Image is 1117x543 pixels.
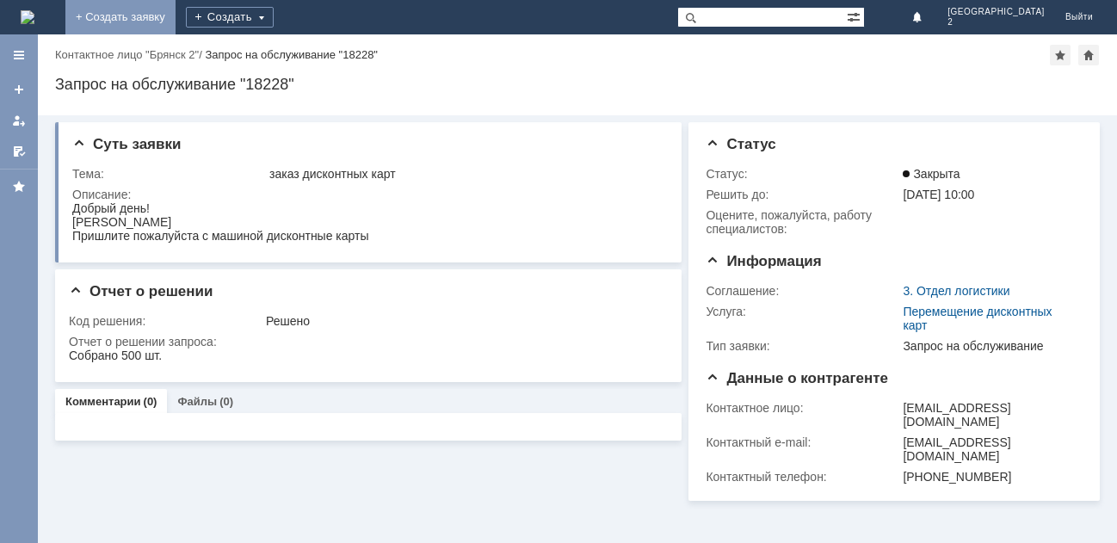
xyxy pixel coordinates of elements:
div: Добавить в избранное [1050,45,1071,65]
div: Тип заявки: [706,339,899,353]
div: Контактный e-mail: [706,435,899,449]
div: Решить до: [706,188,899,201]
div: Запрос на обслуживание "18228" [205,48,378,61]
div: [PHONE_NUMBER] [903,470,1075,484]
div: Контактное лицо: [706,401,899,415]
a: Создать заявку [5,76,33,103]
span: Информация [706,253,821,269]
span: 2 [947,17,1045,28]
span: Данные о контрагенте [706,370,888,386]
div: Контактный телефон: [706,470,899,484]
div: (0) [144,395,157,408]
a: Комментарии [65,395,141,408]
img: logo [21,10,34,24]
div: Отчет о решении запроса: [69,335,662,349]
div: Соглашение: [706,284,899,298]
div: Сделать домашней страницей [1078,45,1099,65]
div: [EMAIL_ADDRESS][DOMAIN_NAME] [903,401,1075,429]
div: Решено [266,314,658,328]
a: Файлы [177,395,217,408]
div: [EMAIL_ADDRESS][DOMAIN_NAME] [903,435,1075,463]
span: Отчет о решении [69,283,213,299]
a: Контактное лицо "Брянск 2" [55,48,199,61]
span: Закрыта [903,167,960,181]
div: (0) [219,395,233,408]
div: Oцените, пожалуйста, работу специалистов: [706,208,899,236]
div: Создать [186,7,274,28]
a: 3. Отдел логистики [903,284,1009,298]
div: / [55,48,205,61]
span: [GEOGRAPHIC_DATA] [947,7,1045,17]
a: Перейти на домашнюю страницу [21,10,34,24]
div: Тема: [72,167,266,181]
a: Перемещение дисконтных карт [903,305,1052,332]
span: Расширенный поиск [847,8,864,24]
span: [DATE] 10:00 [903,188,974,201]
div: Код решения: [69,314,262,328]
a: Мои заявки [5,107,33,134]
span: Суть заявки [72,136,181,152]
div: Запрос на обслуживание "18228" [55,76,1100,93]
div: Услуга: [706,305,899,318]
div: Описание: [72,188,662,201]
div: заказ дисконтных карт [269,167,658,181]
div: Статус: [706,167,899,181]
span: Статус [706,136,775,152]
a: Мои согласования [5,138,33,165]
div: Запрос на обслуживание [903,339,1075,353]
